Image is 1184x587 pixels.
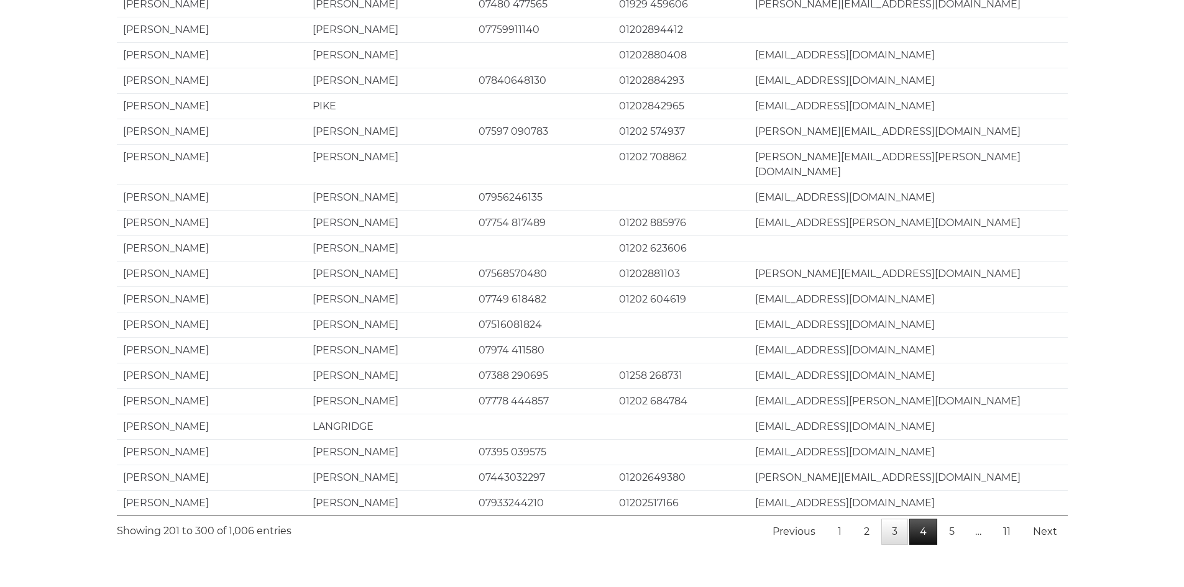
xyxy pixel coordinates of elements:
td: [PERSON_NAME] [117,17,306,42]
td: [PERSON_NAME] [117,388,306,414]
td: [PERSON_NAME] [306,144,472,184]
td: [PERSON_NAME] [117,363,306,388]
td: [EMAIL_ADDRESS][DOMAIN_NAME] [749,184,1068,210]
td: [PERSON_NAME] [306,388,472,414]
td: [EMAIL_ADDRESS][DOMAIN_NAME] [749,414,1068,439]
td: [PERSON_NAME] [117,312,306,337]
td: [PERSON_NAME] [306,235,472,261]
td: [PERSON_NAME] [117,210,306,235]
td: 07516081824 [472,312,613,337]
td: [PERSON_NAME][EMAIL_ADDRESS][DOMAIN_NAME] [749,465,1068,490]
td: 07778 444857 [472,388,613,414]
a: 4 [909,519,937,545]
td: LANGRIDGE [306,414,472,439]
td: [PERSON_NAME] [306,210,472,235]
td: [PERSON_NAME] [306,439,472,465]
td: [PERSON_NAME] [306,68,472,93]
td: 01202842965 [613,93,749,119]
td: [PERSON_NAME] [117,261,306,286]
td: 01202 604619 [613,286,749,312]
td: [PERSON_NAME] [117,439,306,465]
td: [PERSON_NAME] [306,184,472,210]
td: 01202894412 [613,17,749,42]
td: [EMAIL_ADDRESS][DOMAIN_NAME] [749,439,1068,465]
td: [PERSON_NAME] [306,286,472,312]
td: 07395 039575 [472,439,613,465]
td: [PERSON_NAME] [117,337,306,363]
td: [PERSON_NAME][EMAIL_ADDRESS][DOMAIN_NAME] [749,261,1068,286]
td: [PERSON_NAME] [306,312,472,337]
div: Showing 201 to 300 of 1,006 entries [117,516,291,539]
td: [EMAIL_ADDRESS][PERSON_NAME][DOMAIN_NAME] [749,210,1068,235]
td: [PERSON_NAME] [117,119,306,144]
td: 01202 574937 [613,119,749,144]
a: 2 [853,519,880,545]
td: PIKE [306,93,472,119]
td: 07974 411580 [472,337,613,363]
td: 07754 817489 [472,210,613,235]
a: 3 [881,519,908,545]
a: 5 [938,519,965,545]
td: [PERSON_NAME] [117,414,306,439]
td: [PERSON_NAME][EMAIL_ADDRESS][DOMAIN_NAME] [749,119,1068,144]
td: 01202649380 [613,465,749,490]
td: 01202880408 [613,42,749,68]
td: [PERSON_NAME] [306,490,472,516]
td: 07956246135 [472,184,613,210]
td: [PERSON_NAME] [117,490,306,516]
td: [EMAIL_ADDRESS][DOMAIN_NAME] [749,337,1068,363]
td: 01202 708862 [613,144,749,184]
span: … [965,526,991,537]
td: [PERSON_NAME] [306,261,472,286]
td: 07388 290695 [472,363,613,388]
td: 01202884293 [613,68,749,93]
td: 07443032297 [472,465,613,490]
td: [PERSON_NAME] [117,286,306,312]
td: 07568570480 [472,261,613,286]
td: [PERSON_NAME] [117,184,306,210]
td: 07840648130 [472,68,613,93]
td: [EMAIL_ADDRESS][DOMAIN_NAME] [749,490,1068,516]
td: 01258 268731 [613,363,749,388]
td: [PERSON_NAME] [306,337,472,363]
td: [PERSON_NAME] [117,93,306,119]
td: [EMAIL_ADDRESS][DOMAIN_NAME] [749,286,1068,312]
td: [EMAIL_ADDRESS][DOMAIN_NAME] [749,42,1068,68]
td: [EMAIL_ADDRESS][DOMAIN_NAME] [749,312,1068,337]
td: 01202517166 [613,490,749,516]
td: [PERSON_NAME] [306,119,472,144]
td: [PERSON_NAME] [117,144,306,184]
td: [PERSON_NAME][EMAIL_ADDRESS][PERSON_NAME][DOMAIN_NAME] [749,144,1068,184]
td: 07749 618482 [472,286,613,312]
td: [EMAIL_ADDRESS][DOMAIN_NAME] [749,93,1068,119]
a: Next [1022,519,1068,545]
td: 01202881103 [613,261,749,286]
a: Previous [762,519,826,545]
td: 07597 090783 [472,119,613,144]
td: [PERSON_NAME] [117,465,306,490]
td: 07933244210 [472,490,613,516]
td: 01202 684784 [613,388,749,414]
td: [PERSON_NAME] [117,235,306,261]
a: 11 [993,519,1021,545]
td: [PERSON_NAME] [306,363,472,388]
td: 01202 885976 [613,210,749,235]
td: [PERSON_NAME] [117,42,306,68]
td: 07759911140 [472,17,613,42]
td: 01202 623606 [613,235,749,261]
td: [EMAIL_ADDRESS][DOMAIN_NAME] [749,363,1068,388]
td: [PERSON_NAME] [306,42,472,68]
td: [PERSON_NAME] [306,17,472,42]
td: [EMAIL_ADDRESS][DOMAIN_NAME] [749,68,1068,93]
td: [PERSON_NAME] [306,465,472,490]
td: [PERSON_NAME] [117,68,306,93]
a: 1 [827,519,852,545]
td: [EMAIL_ADDRESS][PERSON_NAME][DOMAIN_NAME] [749,388,1068,414]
